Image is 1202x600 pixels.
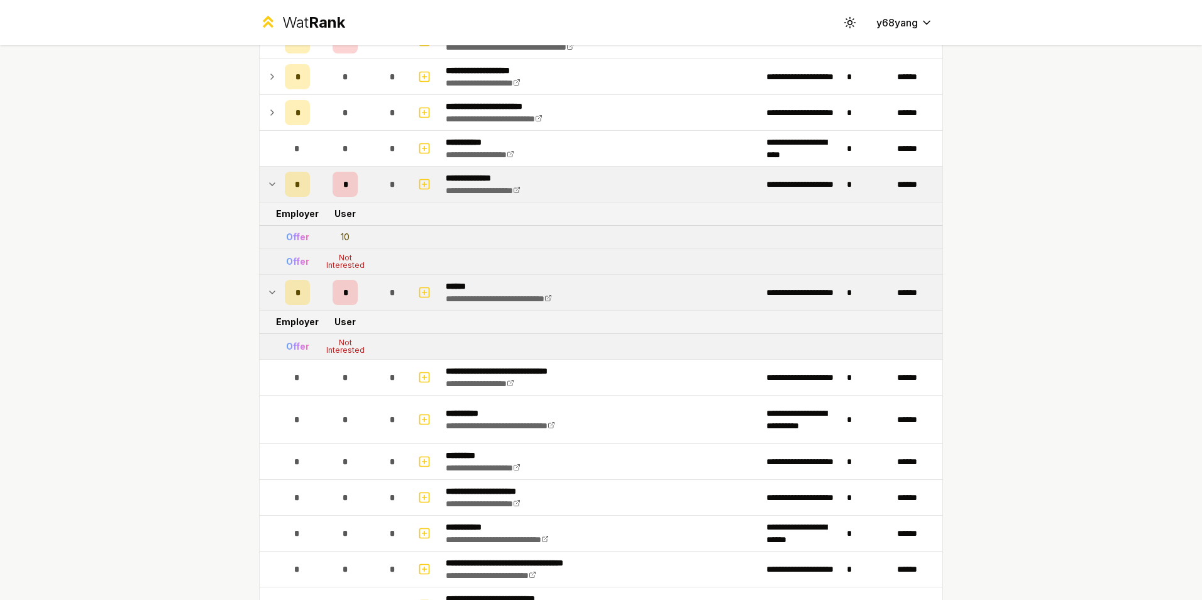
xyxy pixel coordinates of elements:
[866,11,943,34] button: y68yang
[315,311,375,333] td: User
[315,203,375,225] td: User
[280,311,315,333] td: Employer
[309,13,345,31] span: Rank
[282,13,345,33] div: Wat
[320,339,370,354] div: Not Interested
[286,340,309,353] div: Offer
[286,255,309,268] div: Offer
[341,231,350,243] div: 10
[286,231,309,243] div: Offer
[876,15,918,30] span: y68yang
[280,203,315,225] td: Employer
[320,254,370,269] div: Not Interested
[259,13,345,33] a: WatRank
